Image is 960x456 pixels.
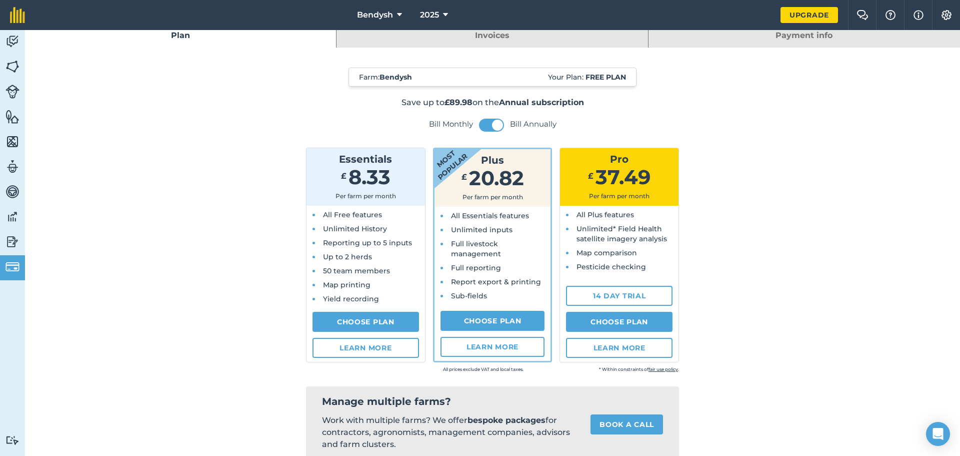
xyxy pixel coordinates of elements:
[5,234,19,249] img: svg+xml;base64,PD94bWwgdmVyc2lvbj0iMS4wIiBlbmNvZGluZz0idXRmLTgiPz4KPCEtLSBHZW5lcmF0b3I6IEFkb2JlIE...
[336,24,647,48] a: Invoices
[5,134,19,149] img: svg+xml;base64,PHN2ZyB4bWxucz0iaHR0cDovL3d3dy53My5vcmcvMjAwMC9zdmciIHdpZHRoPSI1NiIgaGVpZ2h0PSI2MC...
[5,159,19,174] img: svg+xml;base64,PD94bWwgdmVyc2lvbj0iMS4wIiBlbmNvZGluZz0idXRmLTgiPz4KPCEtLSBHZW5lcmF0b3I6IEFkb2JlIE...
[335,192,396,200] span: Per farm per month
[481,154,504,166] span: Plus
[10,7,25,23] img: fieldmargin Logo
[566,312,672,332] a: Choose Plan
[323,210,382,219] span: All Free features
[348,165,390,189] span: 8.33
[238,97,747,109] p: Save up to on the
[589,192,649,200] span: Per farm per month
[856,10,868,20] img: Two speech bubbles overlapping with the left bubble in the forefront
[404,120,486,196] strong: Most popular
[566,286,672,306] a: 14 day trial
[312,312,419,332] a: Choose Plan
[926,422,950,446] div: Open Intercom Messenger
[379,73,412,82] strong: Bendysh
[357,9,393,21] span: Bendysh
[359,72,412,82] span: Farm :
[339,153,392,165] span: Essentials
[461,172,467,182] span: £
[440,337,545,357] a: Learn more
[323,224,387,233] span: Unlimited History
[420,9,439,21] span: 2025
[312,338,419,358] a: Learn more
[451,263,501,272] span: Full reporting
[780,7,838,23] a: Upgrade
[323,294,379,303] span: Yield recording
[576,248,637,257] span: Map comparison
[610,153,628,165] span: Pro
[322,394,663,408] h2: Manage multiple farms?
[451,291,487,300] span: Sub-fields
[469,166,524,190] span: 20.82
[884,10,896,20] img: A question mark icon
[5,85,19,99] img: svg+xml;base64,PD94bWwgdmVyc2lvbj0iMS4wIiBlbmNvZGluZz0idXRmLTgiPz4KPCEtLSBHZW5lcmF0b3I6IEFkb2JlIE...
[440,311,545,331] a: Choose Plan
[5,109,19,124] img: svg+xml;base64,PHN2ZyB4bWxucz0iaHR0cDovL3d3dy53My5vcmcvMjAwMC9zdmciIHdpZHRoPSI1NiIgaGVpZ2h0PSI2MC...
[451,277,541,286] span: Report export & printing
[323,238,412,247] span: Reporting up to 5 inputs
[576,262,646,271] span: Pesticide checking
[648,366,678,372] a: fair use policy
[451,239,501,258] span: Full livestock management
[940,10,952,20] img: A cog icon
[322,414,574,450] p: Work with multiple farms? We offer for contractors, agronomists, management companies, advisors a...
[576,210,634,219] span: All Plus features
[590,414,663,434] a: Book a call
[368,364,523,374] small: All prices exclude VAT and local taxes.
[323,266,390,275] span: 50 team members
[467,415,545,425] strong: bespoke packages
[510,119,556,129] label: Bill Annually
[595,165,650,189] span: 37.49
[5,34,19,49] img: svg+xml;base64,PD94bWwgdmVyc2lvbj0iMS4wIiBlbmNvZGluZz0idXRmLTgiPz4KPCEtLSBHZW5lcmF0b3I6IEFkb2JlIE...
[5,260,19,274] img: svg+xml;base64,PD94bWwgdmVyc2lvbj0iMS4wIiBlbmNvZGluZz0idXRmLTgiPz4KPCEtLSBHZW5lcmF0b3I6IEFkb2JlIE...
[5,59,19,74] img: svg+xml;base64,PHN2ZyB4bWxucz0iaHR0cDovL3d3dy53My5vcmcvMjAwMC9zdmciIHdpZHRoPSI1NiIgaGVpZ2h0PSI2MC...
[25,24,336,48] a: Plan
[499,98,584,107] strong: Annual subscription
[323,280,370,289] span: Map printing
[429,119,473,129] label: Bill Monthly
[323,252,372,261] span: Up to 2 herds
[585,73,626,82] strong: Free plan
[451,211,529,220] span: All Essentials features
[462,193,523,201] span: Per farm per month
[5,209,19,224] img: svg+xml;base64,PD94bWwgdmVyc2lvbj0iMS4wIiBlbmNvZGluZz0idXRmLTgiPz4KPCEtLSBHZW5lcmF0b3I6IEFkb2JlIE...
[341,171,346,181] span: £
[566,338,672,358] a: Learn more
[5,184,19,199] img: svg+xml;base64,PD94bWwgdmVyc2lvbj0iMS4wIiBlbmNvZGluZz0idXRmLTgiPz4KPCEtLSBHZW5lcmF0b3I6IEFkb2JlIE...
[523,364,679,374] small: * Within constraints of .
[576,224,667,243] span: Unlimited* Field Health satellite imagery analysis
[5,435,19,445] img: svg+xml;base64,PD94bWwgdmVyc2lvbj0iMS4wIiBlbmNvZGluZz0idXRmLTgiPz4KPCEtLSBHZW5lcmF0b3I6IEFkb2JlIE...
[444,98,472,107] strong: £89.98
[588,171,593,181] span: £
[913,9,923,21] img: svg+xml;base64,PHN2ZyB4bWxucz0iaHR0cDovL3d3dy53My5vcmcvMjAwMC9zdmciIHdpZHRoPSIxNyIgaGVpZ2h0PSIxNy...
[451,225,512,234] span: Unlimited inputs
[548,72,626,82] span: Your Plan:
[648,24,960,48] a: Payment info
